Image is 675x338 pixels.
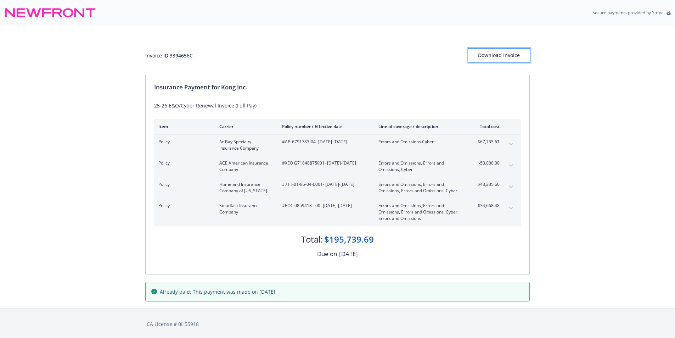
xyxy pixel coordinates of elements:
[378,160,462,173] span: Errors and Omissions, Errors and Omissions, Cyber
[145,52,193,59] div: Invoice ID: 3394656C
[505,139,517,150] button: expand content
[219,181,271,194] span: Homeland Insurance Company of [US_STATE]
[147,320,528,328] div: CA License # 0H55918
[378,203,462,222] span: Errors and Omissions, Errors and Omissions, Errors and Omissions, Cyber, Errors and Omissions
[219,139,271,151] span: At-Bay Specialty Insurance Company
[317,249,337,259] div: Due on
[339,249,358,259] div: [DATE]
[158,160,208,166] span: Policy
[378,123,462,129] div: Line of coverage / description
[282,181,367,188] span: #711-01-85-04-0001 - [DATE]-[DATE]
[219,123,271,129] div: Carrier
[473,160,500,166] span: $50,000.00
[154,198,521,226] div: PolicySteadfast Insurance Company#EOC 0859418 - 00- [DATE]-[DATE]Errors and Omissions, Errors and...
[158,203,208,209] span: Policy
[282,139,367,145] span: #AB-6791783-04 - [DATE]-[DATE]
[158,123,208,129] div: Item
[324,233,374,245] div: $195,739.69
[505,181,517,193] button: expand content
[282,203,367,209] span: #EOC 0859418 - 00 - [DATE]-[DATE]
[592,10,664,16] p: Secure payments provided by Stripe
[282,123,367,129] div: Policy number / Effective date
[505,160,517,171] button: expand content
[154,177,521,198] div: PolicyHomeland Insurance Company of [US_STATE]#711-01-85-04-0001- [DATE]-[DATE]Errors and Omissio...
[158,181,208,188] span: Policy
[473,123,500,129] div: Total cost
[158,139,208,145] span: Policy
[378,139,462,145] span: Errors and Omissions Cyber
[154,83,521,92] div: Insurance Payment for Kong Inc.
[473,203,500,209] span: $34,668.48
[505,203,517,214] button: expand content
[160,288,275,295] span: Already paid: This payment was made on [DATE]
[378,181,462,194] span: Errors and Omissions, Errors and Omissions, Errors and Omissions, Cyber
[468,49,530,62] div: Download Invoice
[219,160,271,173] span: ACE American Insurance Company
[154,102,521,109] div: 25-26 E&O/Cyber Renewal Invoice (Full Pay)
[154,134,521,156] div: PolicyAt-Bay Specialty Insurance Company#AB-6791783-04- [DATE]-[DATE]Errors and Omissions Cyber$6...
[282,160,367,166] span: #XEO G71848875001 - [DATE]-[DATE]
[219,203,271,215] span: Steadfast Insurance Company
[468,48,530,62] button: Download Invoice
[301,233,323,245] div: Total:
[473,139,500,145] span: $67,735.61
[473,181,500,188] span: $43,335.60
[154,156,521,177] div: PolicyACE American Insurance Company#XEO G71848875001- [DATE]-[DATE]Errors and Omissions, Errors ...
